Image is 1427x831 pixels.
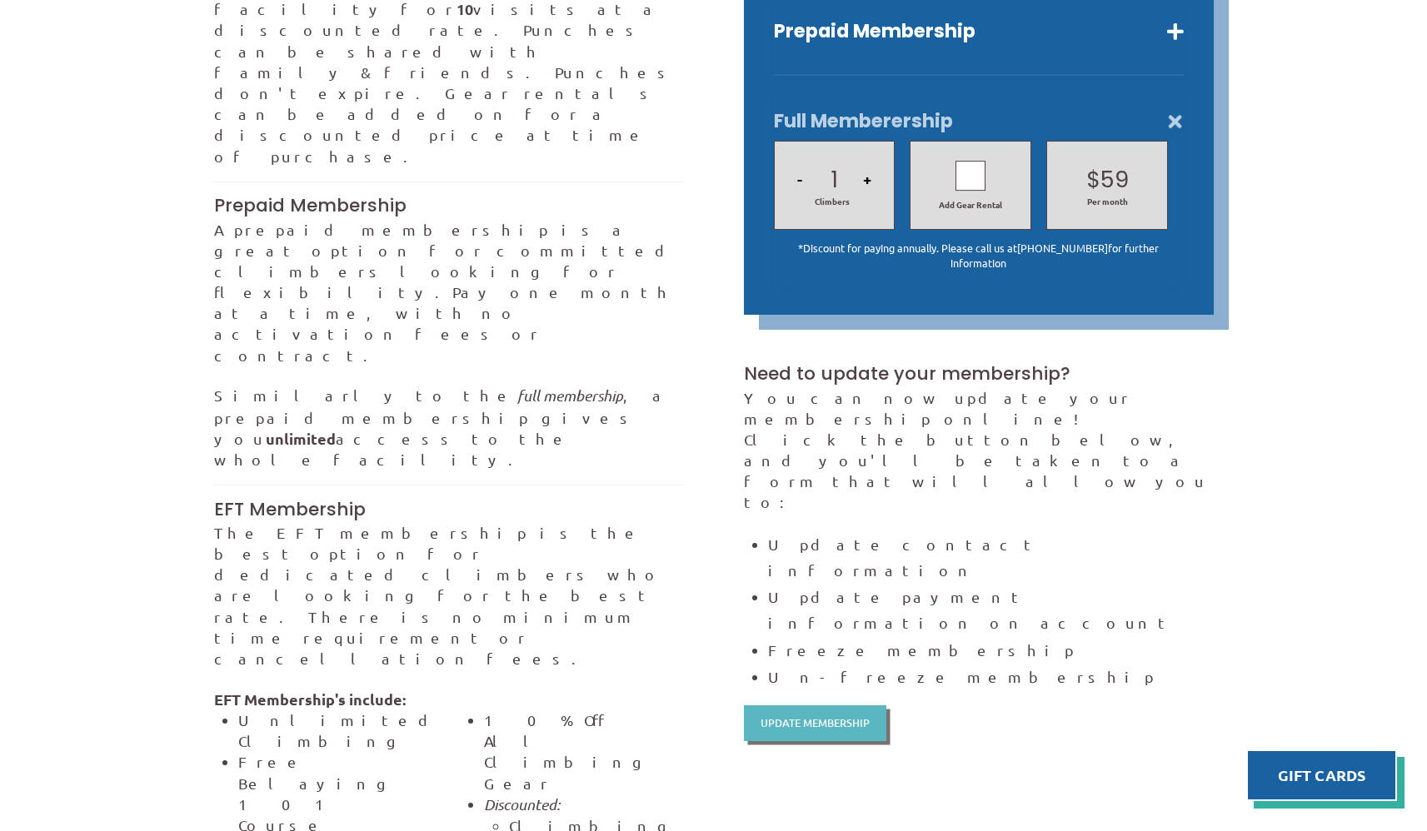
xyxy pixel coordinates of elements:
h3: EFT Membership [214,497,684,522]
span: Update contact information [768,535,1040,579]
p: Pay one month at a time, with no activation fees or contract. [214,219,684,366]
button: + [858,151,876,207]
strong: EFT Membership's include: [214,689,684,709]
strong: unlimited [266,429,336,448]
a: Update Membership [744,705,887,741]
a: [PHONE_NUMBER] [1017,241,1108,255]
h2: 1 [781,164,886,196]
li: 10% Off All Climbing Gear [484,709,684,794]
p: *Discount for paying annually. Please call us at for further information [774,241,1184,270]
h3: Need to update your membership? [744,361,1214,386]
span: Update payment information on account [768,588,1175,631]
span: A prepaid membership is a great option for committed climbers looking for flexibility. [214,221,681,301]
button: - [792,151,807,207]
span: Climbers [815,196,850,207]
span: Un-freeze membership [768,668,1155,685]
span: Update Membership [761,718,870,729]
span: Per month [1063,196,1151,207]
em: full membership [517,386,623,405]
p: 59 [1100,164,1129,196]
h2: $ [1055,164,1160,196]
li: Unlimited Climbing [238,709,438,751]
p: The EFT membership is the best option for dedicated climbers who are looking for the best rate. T... [214,522,684,669]
span: Add Gear Rental [918,199,1023,211]
em: Discounted: [484,795,560,814]
span: Freeze membership [768,641,1075,659]
h3: Prepaid Membership [214,193,684,218]
p: You can now update your membership online! Click the button below, and you'll be taken to a form ... [744,387,1214,513]
p: Similarly to the , a prepaid membership gives you access to the whole facility. [214,385,684,470]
